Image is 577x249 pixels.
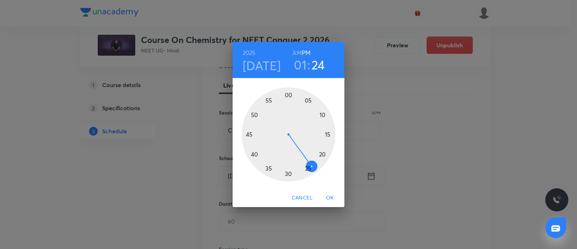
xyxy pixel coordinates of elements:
[243,58,281,73] button: [DATE]
[302,48,310,58] button: PM
[312,57,325,72] button: 24
[318,191,342,205] button: OK
[307,57,310,72] h3: :
[243,48,256,58] button: 2025
[292,193,313,202] span: Cancel
[294,57,307,72] button: 01
[289,191,316,205] button: Cancel
[292,48,301,58] button: AM
[321,193,339,202] span: OK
